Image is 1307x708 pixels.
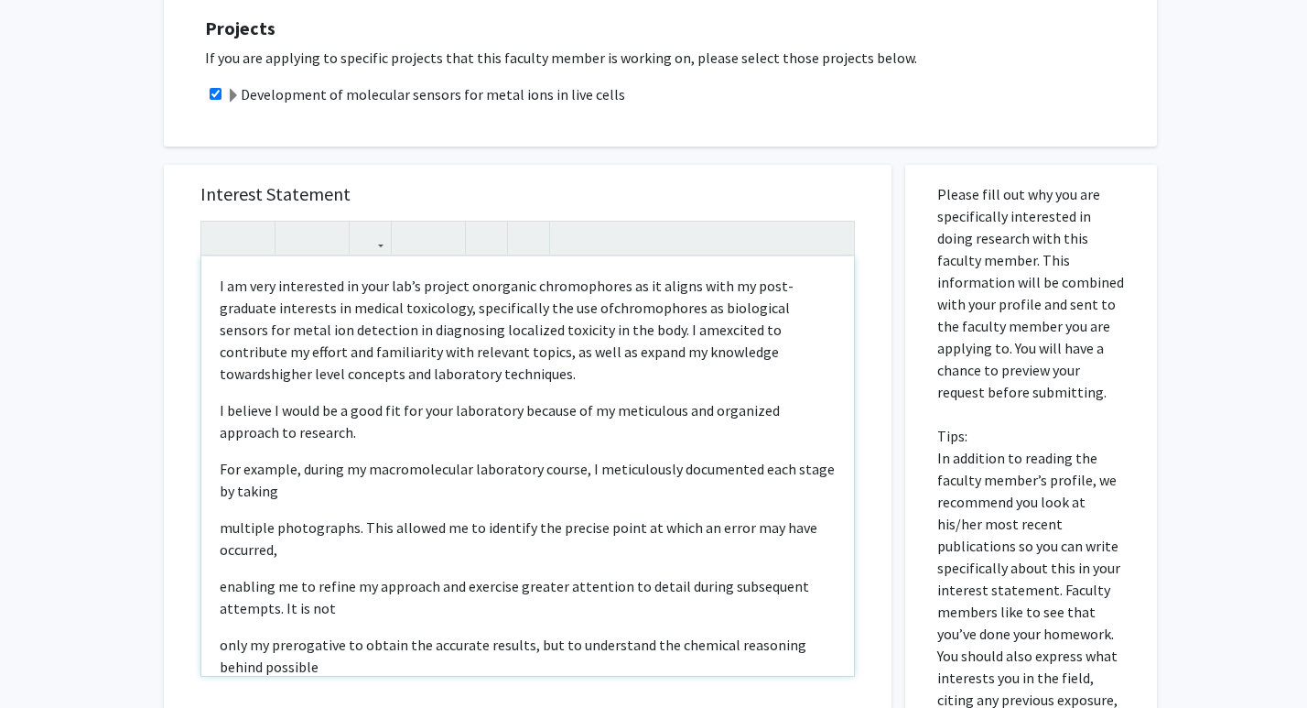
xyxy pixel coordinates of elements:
[220,517,836,561] p: multiple photographs. This allowed me to identify the precise point at which an error may have oc...
[206,222,238,254] button: Strong (Ctrl + B)
[226,83,625,105] label: Development of molecular sensors for metal ions in live cells
[220,275,836,385] p: I am very interested in your lab’s project on
[428,222,460,254] button: Ordered list
[396,222,428,254] button: Unordered list
[220,321,782,383] span: excited to contribute my effort and familiarity with relevant topics, as well as expand my knowle...
[205,47,1139,69] p: If you are applying to specific projects that this faculty member is working on, please select th...
[220,575,836,619] p: enabling me to refine my approach and exercise greater attention to detail during subsequent atte...
[220,634,836,678] p: only my prerogative to obtain the accurate results, but to understand the chemical reasoning behi...
[280,222,312,254] button: Superscript
[220,277,794,317] span: organic chromophores as it aligns with my post-graduate interests in medical toxicology, specific...
[220,458,836,502] p: For example, during my macromolecular laboratory course, I meticulously documented each stage by ...
[513,222,545,254] button: Insert horizontal rule
[271,365,576,383] span: higher level concepts and laboratory techniques.
[817,222,849,254] button: Fullscreen
[238,222,270,254] button: Emphasis (Ctrl + I)
[201,256,854,676] div: Note to users with screen readers: Please press Alt+0 or Option+0 to deactivate our accessibility...
[354,222,386,254] button: Link
[14,626,78,694] iframe: Chat
[312,222,344,254] button: Subscript
[220,399,836,443] p: I believe I would be a good fit for your laboratory because of my meticulous and organized approa...
[200,183,855,205] h5: Interest Statement
[205,16,275,39] strong: Projects
[470,222,502,254] button: Remove format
